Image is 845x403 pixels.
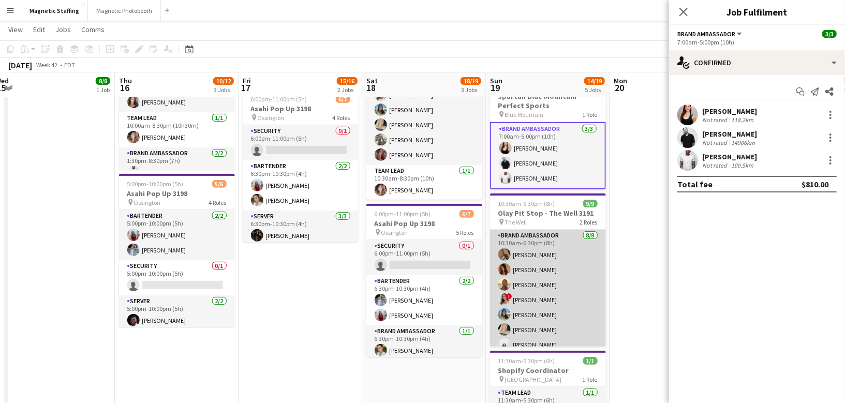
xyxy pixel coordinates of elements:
h3: Shopify Coordinator [490,366,606,375]
span: Jobs [55,25,71,34]
app-card-role: Bartender2/25:00pm-10:00pm (5h)[PERSON_NAME][PERSON_NAME] [119,210,235,260]
div: Total fee [677,179,713,189]
div: 2 Jobs [337,86,357,94]
span: 6:00pm-11:00pm (5h) [251,95,307,103]
span: 19 [488,82,502,94]
button: Brand Ambassador [677,30,744,38]
app-job-card: 5:00pm-10:00pm (5h)5/6Asahi Pop Up 3198 Ossington4 RolesBartender2/25:00pm-10:00pm (5h)[PERSON_NA... [119,174,235,327]
div: 118.2km [729,116,755,124]
span: Edit [33,25,45,34]
button: Magnetic Staffing [21,1,88,21]
div: Not rated [702,161,729,169]
h3: Asahi Pop Up 3198 [366,219,482,228]
app-card-role: Server2/25:00pm-10:00pm (5h)[PERSON_NAME] [119,295,235,346]
app-card-role: Team Lead1/110:00am-8:30pm (10h30m)[PERSON_NAME] [119,112,235,147]
span: 10:30am-6:30pm (8h) [498,200,555,207]
span: Sun [490,76,502,85]
span: 1 Role [583,111,598,118]
span: View [8,25,23,34]
div: Not rated [702,116,729,124]
div: 5 Jobs [585,86,604,94]
a: View [4,23,27,36]
h3: Asahi Pop Up 3198 [243,104,359,113]
app-card-role: Security0/16:00pm-11:00pm (5h) [366,240,482,275]
span: ! [506,293,512,300]
div: 1 Job [96,86,110,94]
span: 17 [241,82,251,94]
app-card-role: Brand Ambassador2/21:30pm-8:30pm (7h)[PERSON_NAME] [119,147,235,198]
span: Ossington [134,199,161,206]
app-job-card: 10:30am-6:30pm (8h)9/9Olay Pit Stop - The Well 3191 The Well2 RolesBrand Ambassador8/810:30am-6:3... [490,193,606,347]
div: 6:00pm-11:00pm (5h)6/7Asahi Pop Up 3198 Ossington4 RolesSecurity0/16:00pm-11:00pm (5h) Bartender2... [243,89,359,242]
span: 14/19 [584,77,605,85]
span: 1 Role [583,376,598,383]
app-card-role: Security0/15:00pm-10:00pm (5h) [119,260,235,295]
span: Mon [614,76,627,85]
div: 14906km [729,139,757,146]
span: Thu [119,76,132,85]
app-job-card: 6:00pm-11:00pm (5h)6/7Asahi Pop Up 3198 Ossington5 RolesSecurity0/16:00pm-11:00pm (5h) Bartender2... [366,204,482,357]
div: 10:30am-8:30pm (10h)9/9Olay Pit Stop - The Well 3191 The Well2 Roles[PERSON_NAME][PERSON_NAME][PE... [366,47,482,200]
a: Edit [29,23,49,36]
span: Blue Mountain [505,111,544,118]
span: 6:00pm-11:00pm (5h) [375,210,431,218]
div: 3 Jobs [214,86,233,94]
div: 7:00am-5:00pm (10h) [677,38,837,46]
h3: Olay Pit Stop - The Well 3191 [490,208,606,218]
span: 8/8 [96,77,110,85]
span: 10/12 [213,77,234,85]
button: Magnetic Photobooth [88,1,161,21]
div: [PERSON_NAME] [702,152,757,161]
div: $810.00 [802,179,828,189]
span: 5:00pm-10:00pm (5h) [127,180,184,188]
app-card-role: Brand Ambassador3/37:00am-5:00pm (10h)[PERSON_NAME][PERSON_NAME][PERSON_NAME] [490,122,606,189]
div: [DATE] [8,60,32,70]
span: The Well [505,218,527,226]
span: 11:30am-5:30pm (6h) [498,357,555,365]
span: 6/7 [336,95,350,103]
app-card-role: Security0/16:00pm-11:00pm (5h) [243,125,359,160]
span: 9/9 [583,200,598,207]
span: 16 [117,82,132,94]
span: 20 [612,82,627,94]
span: 4 Roles [333,114,350,122]
span: 18/19 [461,77,481,85]
div: Confirmed [669,50,845,75]
div: 100.5km [729,161,755,169]
span: [GEOGRAPHIC_DATA] [505,376,562,383]
div: EDT [64,61,75,69]
app-job-card: 7:00am-5:00pm (10h)3/3Spartan Blue Mountain - Perfect Sports Blue Mountain1 RoleBrand Ambassador3... [490,77,606,189]
h3: Job Fulfilment [669,5,845,19]
span: Ossington [258,114,285,122]
span: 5 Roles [456,229,474,236]
div: 3 Jobs [461,86,481,94]
span: 4 Roles [209,199,227,206]
span: Comms [81,25,105,34]
app-card-role: Brand Ambassador1/16:30pm-10:30pm (4h)[PERSON_NAME] [366,325,482,361]
h3: Spartan Blue Mountain - Perfect Sports [490,92,606,110]
app-card-role: Server3/36:30pm-10:30pm (4h)[PERSON_NAME] [243,211,359,276]
app-card-role: Team Lead1/110:30am-8:30pm (10h)[PERSON_NAME] [366,165,482,200]
span: Fri [243,76,251,85]
span: 5/6 [212,180,227,188]
h3: Asahi Pop Up 3198 [119,189,235,198]
span: Brand Ambassador [677,30,735,38]
a: Comms [77,23,109,36]
span: 18 [365,82,378,94]
app-card-role: Brand Ambassador8/810:30am-6:30pm (8h)[PERSON_NAME][PERSON_NAME][PERSON_NAME]![PERSON_NAME][PERSO... [490,230,606,370]
span: 1/1 [583,357,598,365]
app-card-role: Bartender2/26:30pm-10:30pm (4h)[PERSON_NAME][PERSON_NAME] [366,275,482,325]
div: Not rated [702,139,729,146]
app-card-role: Bartender2/26:30pm-10:30pm (4h)[PERSON_NAME][PERSON_NAME] [243,160,359,211]
span: 6/7 [459,210,474,218]
span: 2 Roles [580,218,598,226]
span: Week 42 [34,61,60,69]
span: Sat [366,76,378,85]
span: Ossington [381,229,408,236]
span: 3/3 [822,30,837,38]
span: 15/16 [337,77,358,85]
